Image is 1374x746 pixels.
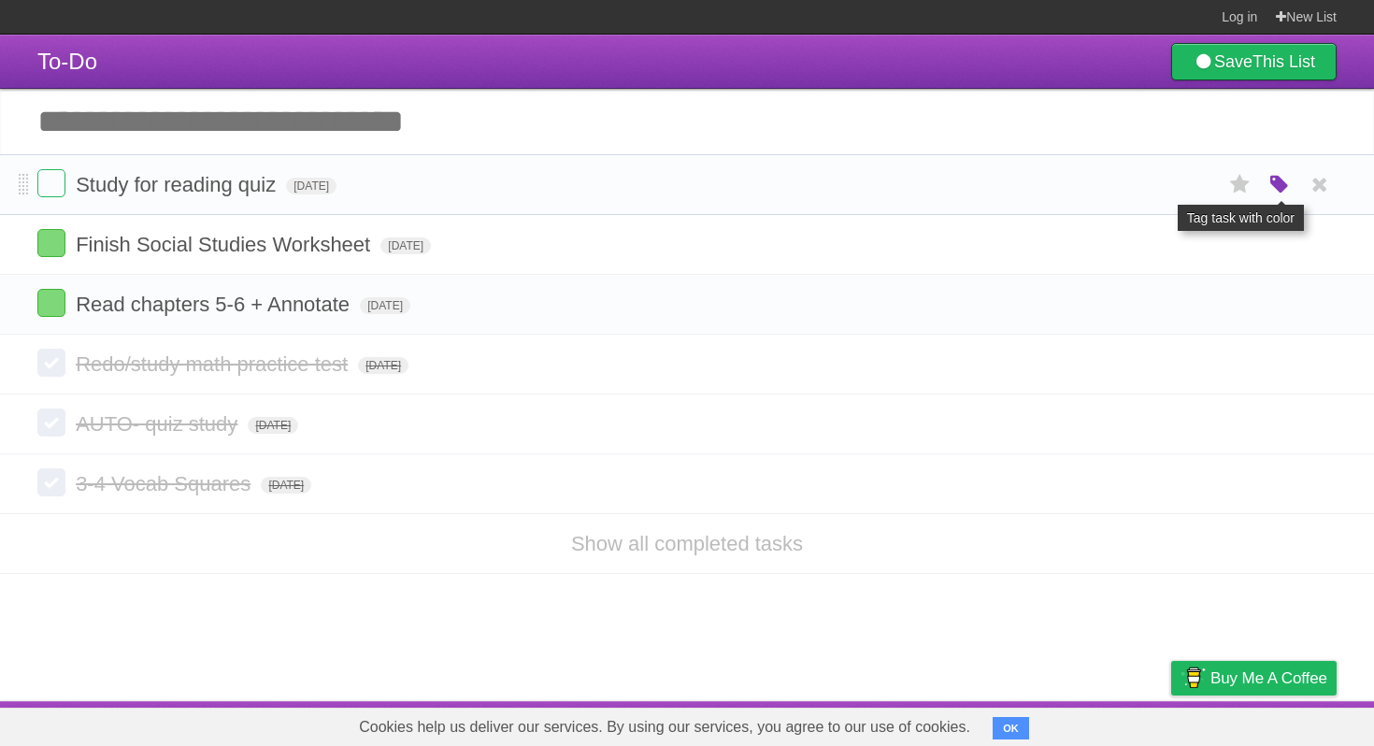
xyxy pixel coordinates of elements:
[76,233,375,256] span: Finish Social Studies Worksheet
[571,532,803,555] a: Show all completed tasks
[358,357,408,374] span: [DATE]
[1223,169,1258,200] label: Star task
[37,289,65,317] label: Done
[261,477,311,494] span: [DATE]
[923,706,962,741] a: About
[380,237,431,254] span: [DATE]
[37,409,65,437] label: Done
[76,293,354,316] span: Read chapters 5-6 + Annotate
[1252,52,1315,71] b: This List
[37,169,65,197] label: Done
[286,178,336,194] span: [DATE]
[360,297,410,314] span: [DATE]
[993,717,1029,739] button: OK
[984,706,1060,741] a: Developers
[1083,706,1124,741] a: Terms
[76,173,280,196] span: Study for reading quiz
[248,417,298,434] span: [DATE]
[1219,706,1337,741] a: Suggest a feature
[1181,662,1206,694] img: Buy me a coffee
[37,349,65,377] label: Done
[76,472,255,495] span: 3-4 Vocab Squares
[37,49,97,74] span: To-Do
[340,709,989,746] span: Cookies help us deliver our services. By using our services, you agree to our use of cookies.
[1171,43,1337,80] a: SaveThis List
[37,229,65,257] label: Done
[1147,706,1195,741] a: Privacy
[76,412,242,436] span: AUTO- quiz study
[76,352,352,376] span: Redo/study math practice test
[37,468,65,496] label: Done
[1171,661,1337,696] a: Buy me a coffee
[1210,662,1327,695] span: Buy me a coffee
